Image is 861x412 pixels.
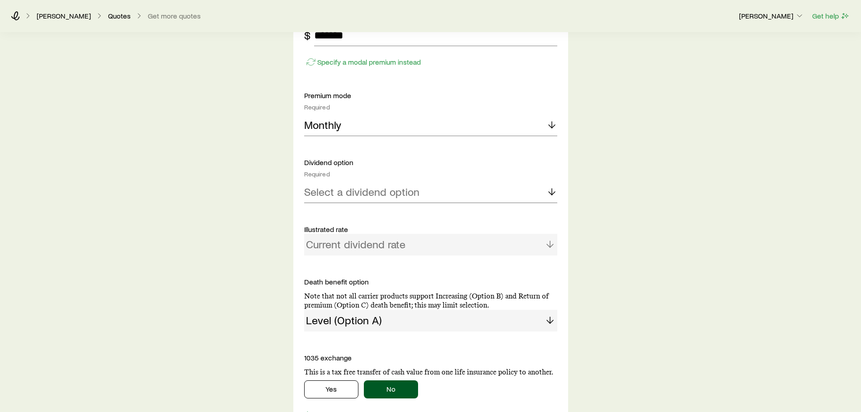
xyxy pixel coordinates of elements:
p: Monthly [304,118,341,131]
p: 1035 exchange [304,353,557,362]
p: [PERSON_NAME] [739,11,804,20]
button: Yes [304,380,358,398]
p: Premium mode [304,91,557,100]
p: This is a tax free transfer of cash value from one life insurance policy to another. [304,368,557,377]
button: Specify a modal premium instead [304,57,421,67]
p: Specify a modal premium instead [317,57,421,66]
button: No [364,380,418,398]
p: Select a dividend option [304,185,419,198]
button: [PERSON_NAME] [739,11,805,22]
div: $ [304,29,311,42]
p: Death benefit option [304,277,557,286]
button: Get help [812,11,850,21]
button: Get more quotes [147,12,201,20]
div: Required [304,104,557,111]
a: [PERSON_NAME] [36,12,91,20]
p: Illustrated rate [304,225,557,234]
div: Required [304,170,557,178]
a: Quotes [108,12,131,20]
p: Note that not all carrier products support Increasing (Option B) and Return of premium (Option C)... [304,292,557,310]
p: Dividend option [304,158,557,167]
